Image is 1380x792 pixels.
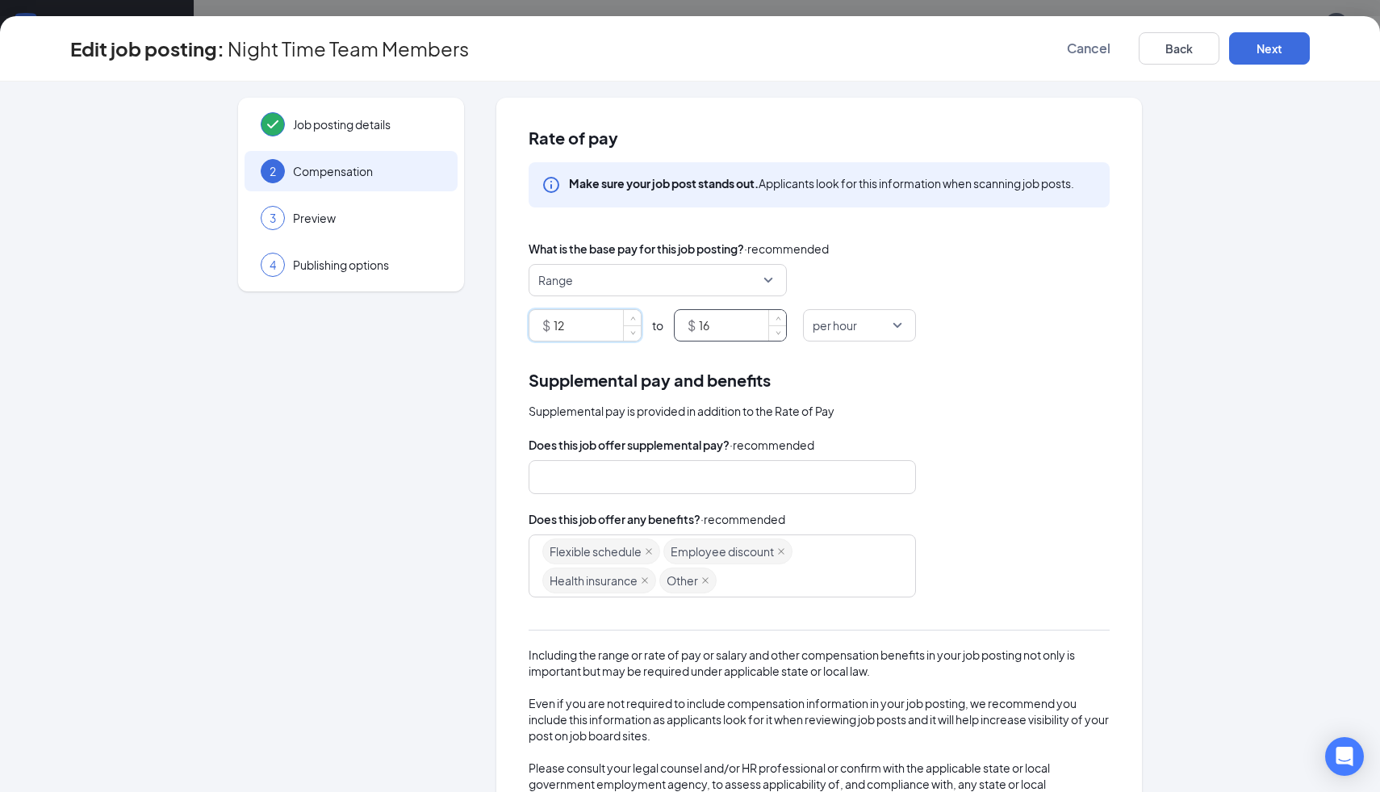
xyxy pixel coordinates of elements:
[1067,40,1110,57] span: Cancel
[293,257,441,273] span: Publishing options
[542,175,561,195] svg: Info
[645,547,653,555] span: close
[1048,32,1129,65] button: Cancel
[270,210,276,226] span: 3
[768,310,786,325] span: Increase Value
[529,130,1110,146] span: Rate of pay
[270,163,276,179] span: 2
[263,115,282,134] svg: Checkmark
[700,510,785,528] span: · recommended
[641,576,649,585] span: close
[671,539,774,564] span: Employee discount
[768,325,786,341] span: Decrease Value
[569,175,1074,191] div: Applicants look for this information when scanning job posts.
[777,547,785,555] span: close
[293,210,441,226] span: Preview
[628,329,638,338] span: down
[293,116,441,132] span: Job posting details
[529,510,700,528] span: Does this job offer any benefits?
[70,35,224,62] h3: Edit job posting:
[550,539,642,564] span: Flexible schedule
[1325,737,1364,776] div: Open Intercom Messenger
[701,576,709,585] span: close
[623,325,641,341] span: Decrease Value
[667,568,698,593] span: Other
[228,40,469,57] span: Night Time Team Members
[529,436,730,454] span: Does this job offer supplemental pay?
[550,568,638,593] span: Health insurance
[623,310,641,325] span: Increase Value
[744,240,829,258] span: · recommended
[1139,32,1219,65] button: Back
[813,310,857,341] span: per hour
[773,329,783,338] span: down
[1229,32,1310,65] button: Next
[270,257,276,273] span: 4
[730,436,814,454] span: · recommended
[529,240,744,258] span: What is the base pay for this job posting?
[773,313,783,323] span: up
[628,313,638,323] span: up
[529,367,771,392] span: Supplemental pay and benefits
[652,317,663,333] span: to
[538,265,573,295] span: Range
[293,163,441,179] span: Compensation
[569,176,759,191] b: Make sure your job post stands out.
[529,402,834,420] span: Supplemental pay is provided in addition to the Rate of Pay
